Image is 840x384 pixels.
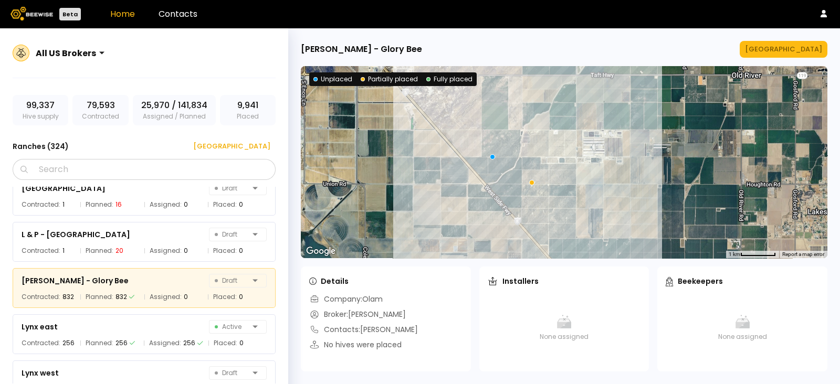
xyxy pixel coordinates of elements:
[22,246,60,256] span: Contracted:
[22,292,60,302] span: Contracted:
[22,321,58,333] div: Lynx east
[150,292,182,302] span: Assigned:
[183,338,195,348] div: 256
[239,292,243,302] div: 0
[59,8,81,20] div: Beta
[115,338,128,348] div: 256
[62,292,74,302] div: 832
[87,99,115,112] span: 79,593
[26,99,55,112] span: 99,337
[62,199,65,210] div: 1
[220,95,276,125] div: Placed
[184,292,188,302] div: 0
[115,246,123,256] div: 20
[239,199,243,210] div: 0
[303,244,338,258] img: Google
[782,251,824,257] a: Report a map error
[86,292,113,302] span: Planned:
[141,99,207,112] span: 25,970 / 141,834
[22,182,106,195] div: [GEOGRAPHIC_DATA]
[213,199,237,210] span: Placed:
[22,338,60,348] span: Contracted:
[150,246,182,256] span: Assigned:
[10,7,53,20] img: Beewise logo
[22,274,129,287] div: [PERSON_NAME] - Glory Bee
[22,228,130,241] div: L & P - [GEOGRAPHIC_DATA]
[361,74,418,84] div: Partially placed
[181,138,276,155] button: [GEOGRAPHIC_DATA]
[184,246,188,256] div: 0
[159,8,197,20] a: Contacts
[110,8,135,20] a: Home
[729,251,740,257] span: 1 km
[303,244,338,258] a: Open this area in Google Maps (opens a new window)
[726,251,779,258] button: Map Scale: 1 km per 64 pixels
[309,339,402,350] div: No hives were placed
[215,228,248,241] span: Draft
[488,294,641,362] div: None assigned
[215,182,248,195] span: Draft
[313,74,352,84] div: Unplaced
[115,292,127,302] div: 832
[426,74,472,84] div: Fully placed
[214,338,237,348] span: Placed:
[62,246,65,256] div: 1
[86,338,113,348] span: Planned:
[215,274,248,287] span: Draft
[745,44,822,55] div: [GEOGRAPHIC_DATA]
[239,338,244,348] div: 0
[666,294,819,362] div: None assigned
[213,246,237,256] span: Placed:
[115,199,122,210] div: 16
[239,246,243,256] div: 0
[215,367,248,379] span: Draft
[309,294,383,305] div: Company: Olam
[213,292,237,302] span: Placed:
[186,141,270,152] div: [GEOGRAPHIC_DATA]
[133,95,216,125] div: Assigned / Planned
[740,41,827,58] button: [GEOGRAPHIC_DATA]
[149,338,181,348] span: Assigned:
[62,338,75,348] div: 256
[86,246,113,256] span: Planned:
[22,367,59,379] div: Lynx west
[215,321,248,333] span: Active
[184,199,188,210] div: 0
[237,99,258,112] span: 9,941
[22,199,60,210] span: Contracted:
[86,199,113,210] span: Planned:
[150,199,182,210] span: Assigned:
[301,43,422,56] div: [PERSON_NAME] - Glory Bee
[13,95,68,125] div: Hive supply
[309,324,418,335] div: Contacts: [PERSON_NAME]
[13,139,69,154] h3: Ranches ( 324 )
[36,47,96,60] div: All US Brokers
[72,95,128,125] div: Contracted
[309,276,349,286] div: Details
[666,276,723,286] div: Beekeepers
[309,309,406,320] div: Broker: [PERSON_NAME]
[488,276,539,286] div: Installers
